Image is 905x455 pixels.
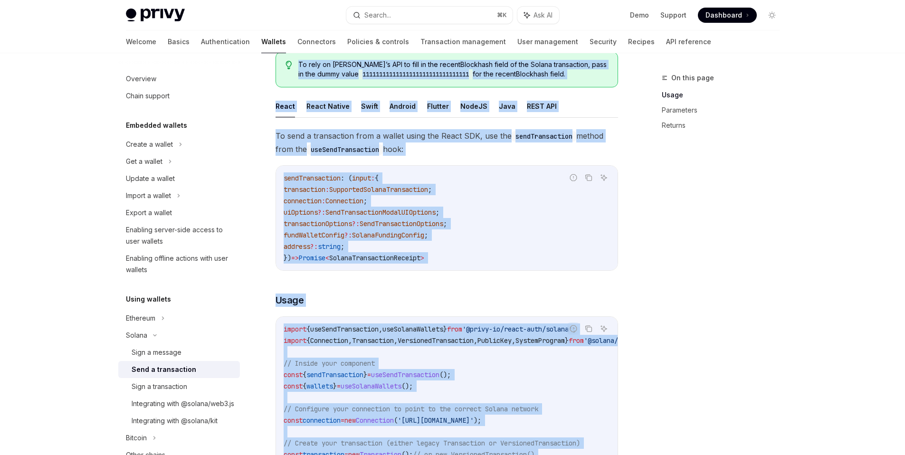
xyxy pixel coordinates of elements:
span: Connection [356,416,394,425]
a: Basics [168,30,190,53]
span: } [565,336,569,345]
span: wallets [306,382,333,390]
span: SolanaTransactionReceipt [329,254,420,262]
span: transaction [284,185,325,194]
a: Export a wallet [118,204,240,221]
span: useSolanaWallets [382,325,443,333]
button: Report incorrect code [567,171,580,184]
span: = [341,416,344,425]
span: To send a transaction from a wallet using the React SDK, use the method from the hook: [276,129,618,156]
div: Integrating with @solana/web3.js [132,398,234,409]
div: Ethereum [126,313,155,324]
span: , [474,336,477,345]
button: Toggle dark mode [764,8,780,23]
a: Sign a transaction [118,378,240,395]
a: Chain support [118,87,240,104]
a: Transaction management [420,30,506,53]
button: Java [499,95,515,117]
span: address [284,242,310,251]
span: '[URL][DOMAIN_NAME]' [398,416,474,425]
a: Recipes [628,30,655,53]
span: }) [284,254,291,262]
h5: Using wallets [126,294,171,305]
span: useSendTransaction [371,370,439,379]
h5: Embedded wallets [126,120,187,131]
a: Policies & controls [347,30,409,53]
span: transactionOptions [284,219,352,228]
div: Send a transaction [132,364,196,375]
code: sendTransaction [512,131,576,142]
div: Bitcoin [126,432,147,444]
button: Swift [361,95,378,117]
span: Transaction [352,336,394,345]
button: React Native [306,95,350,117]
span: => [291,254,299,262]
span: Connection [310,336,348,345]
span: from [569,336,584,345]
div: Enabling offline actions with user wallets [126,253,234,275]
span: { [303,382,306,390]
span: input [352,174,371,182]
a: User management [517,30,578,53]
span: uiOptions [284,208,318,217]
span: Promise [299,254,325,262]
span: useSendTransaction [310,325,379,333]
span: Ask AI [533,10,553,20]
span: ?: [310,242,318,251]
span: , [348,336,352,345]
span: } [333,382,337,390]
span: SolanaFundingConfig [352,231,424,239]
div: Overview [126,73,156,85]
span: import [284,325,306,333]
button: Search...⌘K [346,7,513,24]
div: Enabling server-side access to user wallets [126,224,234,247]
button: Flutter [427,95,449,117]
a: Sign a message [118,344,240,361]
span: const [284,382,303,390]
div: Import a wallet [126,190,171,201]
span: : [325,185,329,194]
button: React [276,95,295,117]
span: Dashboard [705,10,742,20]
code: 11111111111111111111111111111111 [359,70,473,79]
span: '@privy-io/react-auth/solana' [462,325,572,333]
span: const [284,370,303,379]
span: // Create your transaction (either legacy Transaction or VersionedTransaction) [284,439,580,447]
span: To rely on [PERSON_NAME]’s API to fill in the recentBlockhash field of the Solana transaction, pa... [298,60,608,79]
span: { [303,370,306,379]
span: , [394,336,398,345]
div: Export a wallet [126,207,172,218]
span: On this page [671,72,714,84]
div: Create a wallet [126,139,173,150]
button: NodeJS [460,95,487,117]
button: Report incorrect code [567,322,580,335]
span: ; [363,197,367,205]
span: SupportedSolanaTransaction [329,185,428,194]
a: Enabling offline actions with user wallets [118,250,240,278]
a: Connectors [297,30,336,53]
button: Ask AI [517,7,559,24]
span: ( [394,416,398,425]
span: ; [443,219,447,228]
span: connection [303,416,341,425]
span: ; [341,242,344,251]
span: const [284,416,303,425]
a: Welcome [126,30,156,53]
span: = [367,370,371,379]
span: (); [401,382,413,390]
span: string [318,242,341,251]
img: light logo [126,9,185,22]
span: PublicKey [477,336,512,345]
svg: Tip [286,61,292,69]
span: : ( [341,174,352,182]
span: ); [474,416,481,425]
span: } [443,325,447,333]
div: Search... [364,9,391,21]
a: Integrating with @solana/web3.js [118,395,240,412]
span: SystemProgram [515,336,565,345]
span: ?: [344,231,352,239]
a: Send a transaction [118,361,240,378]
span: fundWalletConfig [284,231,344,239]
span: sendTransaction [284,174,341,182]
span: , [512,336,515,345]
